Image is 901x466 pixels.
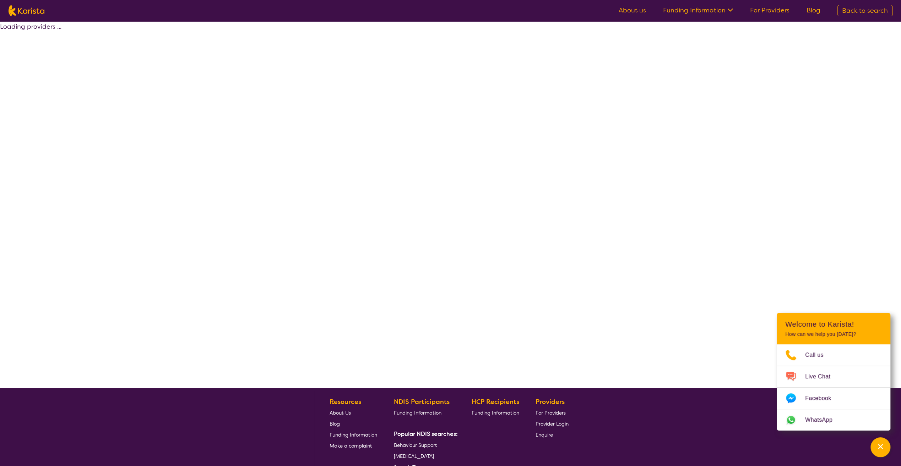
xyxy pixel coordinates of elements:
a: About Us [330,407,377,418]
span: Provider Login [536,421,569,427]
a: For Providers [536,407,569,418]
a: Funding Information [471,407,519,418]
span: Call us [805,350,832,360]
a: Funding Information [330,429,377,440]
a: Enquire [536,429,569,440]
span: Behaviour Support [394,442,437,448]
a: Funding Information [663,6,733,15]
span: Enquire [536,432,553,438]
b: Providers [536,398,565,406]
b: HCP Recipients [471,398,519,406]
span: For Providers [536,410,566,416]
a: Funding Information [394,407,455,418]
span: [MEDICAL_DATA] [394,453,434,459]
ul: Choose channel [777,344,890,431]
span: Funding Information [394,410,441,416]
span: Blog [330,421,340,427]
span: Facebook [805,393,840,404]
span: WhatsApp [805,415,841,425]
span: Funding Information [471,410,519,416]
h2: Welcome to Karista! [785,320,882,328]
a: Provider Login [536,418,569,429]
a: [MEDICAL_DATA] [394,450,455,461]
span: Live Chat [805,371,839,382]
span: About Us [330,410,351,416]
a: Behaviour Support [394,439,455,450]
span: Back to search [842,6,888,15]
p: How can we help you [DATE]? [785,331,882,337]
a: Web link opens in a new tab. [777,409,890,431]
b: Popular NDIS searches: [394,430,458,438]
a: Blog [807,6,820,15]
a: For Providers [750,6,789,15]
a: Make a complaint [330,440,377,451]
span: Funding Information [330,432,377,438]
span: Make a complaint [330,443,372,449]
div: Channel Menu [777,313,890,431]
img: Karista logo [9,5,44,16]
a: Back to search [837,5,892,16]
a: About us [619,6,646,15]
a: Blog [330,418,377,429]
b: Resources [330,398,361,406]
button: Channel Menu [870,437,890,457]
b: NDIS Participants [394,398,450,406]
